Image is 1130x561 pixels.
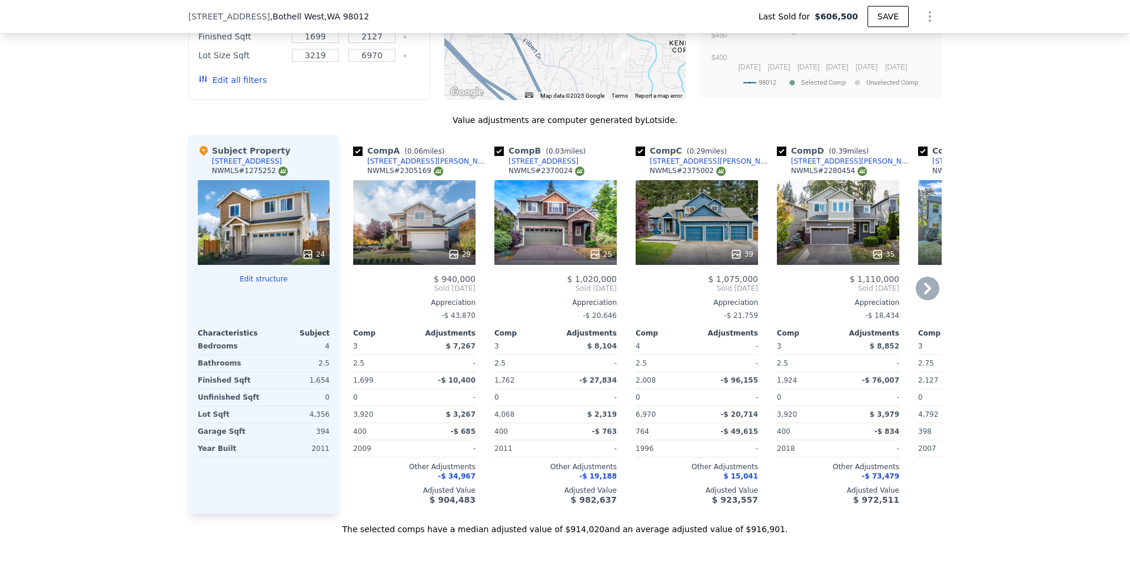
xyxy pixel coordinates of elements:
[446,410,476,419] span: $ 3,267
[198,440,261,457] div: Year Built
[777,355,836,371] div: 2.5
[438,472,476,480] span: -$ 34,967
[494,440,553,457] div: 2011
[278,167,288,176] img: NWMLS Logo
[417,389,476,406] div: -
[918,427,932,436] span: 398
[212,166,288,176] div: NWMLS # 1275252
[198,28,285,45] div: Finished Sqft
[198,74,267,86] button: Edit all filters
[450,427,476,436] span: -$ 685
[540,92,604,99] span: Map data ©2025 Google
[918,410,938,419] span: 4,792
[266,406,330,423] div: 4,356
[266,389,330,406] div: 0
[417,355,476,371] div: -
[777,486,899,495] div: Adjusted Value
[198,372,261,389] div: Finished Sqft
[636,145,732,157] div: Comp C
[918,342,923,350] span: 3
[697,328,758,338] div: Adjustments
[636,393,640,401] span: 0
[583,311,617,320] span: -$ 20,646
[212,157,282,166] div: [STREET_ADDRESS]
[400,147,449,155] span: ( miles)
[699,338,758,354] div: -
[434,274,476,284] span: $ 940,000
[438,376,476,384] span: -$ 10,400
[266,355,330,371] div: 2.5
[198,145,290,157] div: Subject Property
[636,328,697,338] div: Comp
[650,166,726,176] div: NWMLS # 2375002
[918,145,1013,157] div: Comp E
[558,440,617,457] div: -
[699,355,758,371] div: -
[447,85,486,100] a: Open this area in Google Maps (opens a new window)
[862,472,899,480] span: -$ 73,479
[777,284,899,293] span: Sold [DATE]
[636,440,694,457] div: 1996
[367,166,443,176] div: NWMLS # 2305169
[558,389,617,406] div: -
[856,63,878,71] text: [DATE]
[708,274,758,284] span: $ 1,075,000
[738,63,760,71] text: [DATE]
[589,248,612,260] div: 25
[636,355,694,371] div: 2.5
[918,376,938,384] span: 2,127
[198,355,261,371] div: Bathrooms
[636,427,649,436] span: 764
[198,47,285,64] div: Lot Size Sqft
[759,11,815,22] span: Last Sold for
[525,92,533,98] button: Keyboard shortcuts
[567,274,617,284] span: $ 1,020,000
[198,338,261,354] div: Bedrooms
[791,166,867,176] div: NWMLS # 2280454
[840,440,899,457] div: -
[302,248,325,260] div: 24
[689,147,705,155] span: 0.29
[865,311,899,320] span: -$ 18,434
[797,63,820,71] text: [DATE]
[353,284,476,293] span: Sold [DATE]
[549,147,564,155] span: 0.03
[591,427,617,436] span: -$ 763
[407,147,423,155] span: 0.06
[870,342,899,350] span: $ 8,852
[494,427,508,436] span: 400
[353,328,414,338] div: Comp
[403,54,407,58] button: Clear
[720,376,758,384] span: -$ 96,155
[434,167,443,176] img: NWMLS Logo
[198,274,330,284] button: Edit structure
[575,167,584,176] img: NWMLS Logo
[448,248,471,260] div: 29
[430,495,476,504] span: $ 904,483
[636,376,656,384] span: 2,008
[494,355,553,371] div: 2.5
[324,12,369,21] span: , WA 98012
[777,145,873,157] div: Comp D
[353,157,490,166] a: [STREET_ADDRESS][PERSON_NAME]
[932,166,1008,176] div: NWMLS # 2256442
[587,342,617,350] span: $ 8,104
[494,328,556,338] div: Comp
[494,393,499,401] span: 0
[446,342,476,350] span: $ 7,267
[918,355,977,371] div: 2.75
[353,486,476,495] div: Adjusted Value
[636,462,758,472] div: Other Adjustments
[720,410,758,419] span: -$ 20,714
[611,92,628,99] a: Terms (opens in new tab)
[494,284,617,293] span: Sold [DATE]
[768,63,790,71] text: [DATE]
[932,157,1002,166] div: [STREET_ADDRESS]
[759,79,776,87] text: 98012
[636,157,772,166] a: [STREET_ADDRESS][PERSON_NAME]
[872,248,895,260] div: 35
[353,440,412,457] div: 2009
[699,440,758,457] div: -
[636,486,758,495] div: Adjusted Value
[353,342,358,350] span: 3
